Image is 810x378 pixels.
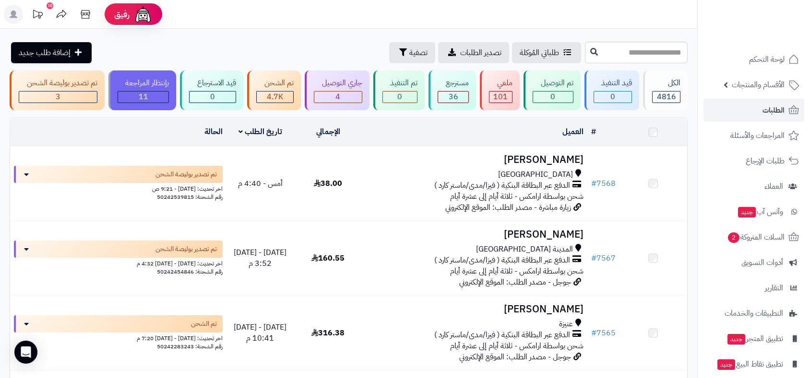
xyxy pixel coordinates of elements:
div: الكل [652,78,680,89]
span: 2 [728,232,740,243]
span: شحن بواسطة ارامكس - ثلاثة أيام إلى عشرة أيام [450,340,584,352]
a: السلات المتروكة2 [703,226,804,249]
span: تم الشحن [191,319,217,329]
a: مسترجع 36 [427,70,478,110]
div: 0 [190,92,236,103]
span: [GEOGRAPHIC_DATA] [498,169,573,180]
div: 4 [314,92,362,103]
span: تصدير الطلبات [460,47,501,58]
div: بإنتظار المراجعة [118,78,169,89]
a: المراجعات والأسئلة [703,124,804,147]
span: رقم الشحنة: 50242454846 [157,267,223,276]
a: بإنتظار المراجعة 11 [107,70,179,110]
div: جاري التوصيل [314,78,362,89]
a: طلباتي المُوكلة [512,42,581,63]
span: شحن بواسطة ارامكس - ثلاثة أيام إلى عشرة أيام [450,265,584,277]
div: تم التنفيذ [382,78,418,89]
span: تم تصدير بوليصة الشحن [155,244,217,254]
a: تم الشحن 4.7K [245,70,303,110]
span: الطلبات [762,103,785,117]
a: # [591,126,596,137]
span: السلات المتروكة [727,230,785,244]
span: التقارير [765,281,783,295]
span: جديد [727,334,745,344]
div: Open Intercom Messenger [14,341,37,364]
div: تم تصدير بوليصة الشحن [19,78,97,89]
div: تم الشحن [256,78,294,89]
span: رقم الشحنة: 50242539815 [157,193,223,201]
div: اخر تحديث: [DATE] - 9:21 ص [14,183,223,193]
span: 3 [56,91,60,103]
span: زيارة مباشرة - مصدر الطلب: الموقع الإلكتروني [445,202,571,213]
span: رفيق [114,9,130,20]
span: # [591,327,596,339]
span: 38.00 [314,178,342,189]
a: التقارير [703,276,804,299]
a: أدوات التسويق [703,251,804,274]
span: تطبيق نقاط البيع [716,357,783,371]
div: 0 [594,92,632,103]
a: #7565 [591,327,616,339]
img: logo-2.png [745,22,801,42]
div: تم التوصيل [533,78,573,89]
span: 0 [610,91,615,103]
span: إضافة طلب جديد [19,47,71,58]
span: تطبيق المتجر [727,332,783,345]
div: اخر تحديث: [DATE] - [DATE] 7:20 م [14,332,223,343]
span: عنيزة [559,319,573,330]
h3: [PERSON_NAME] [366,304,584,315]
a: الإجمالي [316,126,340,137]
a: قيد الاسترجاع 0 [178,70,245,110]
span: 101 [493,91,508,103]
a: تصدير الطلبات [438,42,509,63]
span: جديد [717,359,735,370]
span: جوجل - مصدر الطلب: الموقع الإلكتروني [459,276,571,288]
button: تصفية [389,42,435,63]
a: الكل4816 [641,70,690,110]
span: 4.7K [267,91,283,103]
div: 4660 [257,92,293,103]
a: جاري التوصيل 4 [303,70,371,110]
div: 3 [19,92,97,103]
div: 11 [118,92,169,103]
span: لوحة التحكم [749,53,785,66]
a: قيد التنفيذ 0 [583,70,642,110]
div: 10 [47,2,53,9]
span: جوجل - مصدر الطلب: الموقع الإلكتروني [459,351,571,363]
a: تاريخ الطلب [238,126,282,137]
a: ملغي 101 [478,70,522,110]
span: # [591,178,596,189]
span: أمس - 4:40 م [238,178,283,189]
a: تم تصدير بوليصة الشحن 3 [8,70,107,110]
a: العملاء [703,175,804,198]
span: # [591,252,596,264]
span: التطبيقات والخدمات [725,307,783,320]
div: ملغي [489,78,512,89]
div: قيد التنفيذ [594,78,632,89]
a: #7567 [591,252,616,264]
div: 101 [489,92,512,103]
span: 0 [210,91,215,103]
a: تطبيق نقاط البيعجديد [703,353,804,376]
span: أدوات التسويق [741,256,783,269]
h3: [PERSON_NAME] [366,154,584,165]
span: [DATE] - [DATE] 10:41 م [234,321,286,344]
span: الدفع عبر البطاقة البنكية ( فيزا/مدى/ماستر كارد ) [434,255,570,266]
div: قيد الاسترجاع [189,78,236,89]
a: العميل [562,126,584,137]
h3: [PERSON_NAME] [366,229,584,240]
a: وآتس آبجديد [703,200,804,223]
span: 11 [139,91,148,103]
span: طلبات الإرجاع [746,154,785,168]
span: الدفع عبر البطاقة البنكية ( فيزا/مدى/ماستر كارد ) [434,330,570,341]
span: المراجعات والأسئلة [730,129,785,142]
div: 0 [533,92,573,103]
span: 4816 [657,91,676,103]
a: الحالة [204,126,223,137]
div: 0 [383,92,417,103]
span: العملاء [764,180,783,193]
span: وآتس آب [737,205,783,218]
span: تصفية [409,47,428,58]
span: الأقسام والمنتجات [732,78,785,92]
a: تطبيق المتجرجديد [703,327,804,350]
